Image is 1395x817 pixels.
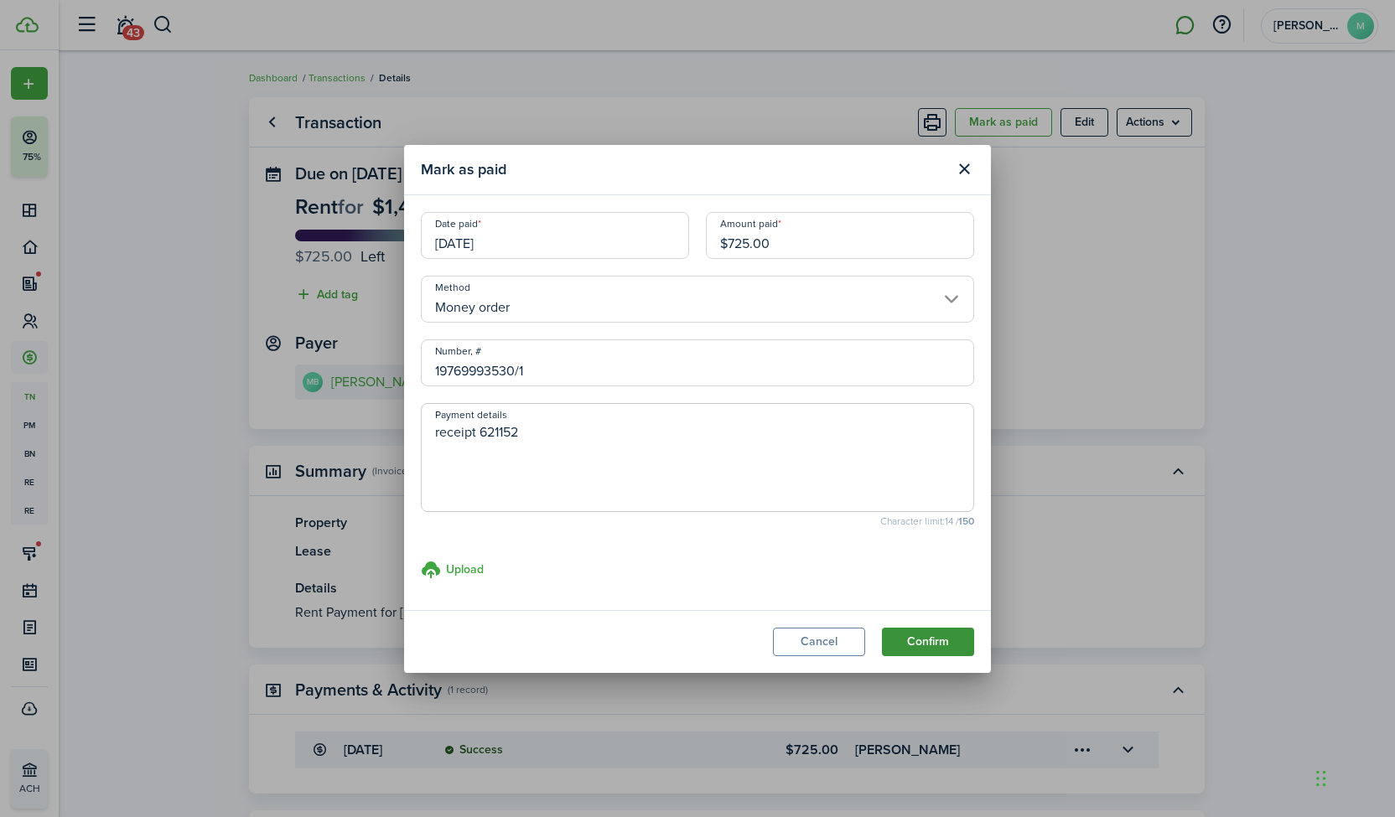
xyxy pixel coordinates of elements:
div: Drag [1316,753,1326,804]
iframe: Chat Widget [1311,737,1395,817]
button: Close modal [950,155,978,184]
b: 150 [958,514,974,529]
small: Character limit: 14 / [421,516,974,526]
button: Confirm [882,628,974,656]
modal-title: Mark as paid [421,153,946,186]
h3: Upload [446,561,484,578]
input: mm/dd/yyyy [421,212,689,259]
button: Cancel [773,628,865,656]
input: 0.00 [706,212,974,259]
